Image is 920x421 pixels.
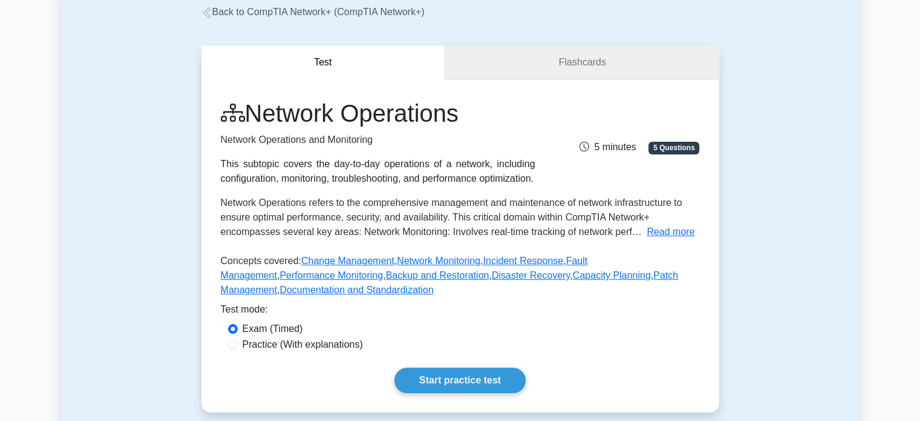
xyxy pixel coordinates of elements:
span: 5 Questions [648,142,699,154]
span: 5 minutes [579,142,636,152]
a: Capacity Planning [573,270,651,280]
p: Concepts covered: , , , , , , , , , [221,254,700,302]
label: Exam (Timed) [243,322,303,336]
a: Back to CompTIA Network+ (CompTIA Network+) [201,7,425,17]
a: Change Management [301,256,394,266]
button: Read more [647,225,694,239]
label: Practice (With explanations) [243,337,363,352]
p: Network Operations and Monitoring [221,133,535,147]
button: Test [201,45,446,80]
a: Flashcards [445,45,719,80]
h1: Network Operations [221,99,535,128]
a: Network Monitoring [397,256,480,266]
div: This subtopic covers the day-to-day operations of a network, including configuration, monitoring,... [221,157,535,186]
div: Test mode: [221,302,700,322]
a: Incident Response [483,256,564,266]
a: Documentation and Standardization [279,285,433,295]
a: Start practice test [394,368,526,393]
a: Performance Monitoring [279,270,383,280]
span: Network Operations refers to the comprehensive management and maintenance of network infrastructu... [221,197,682,237]
a: Disaster Recovery [492,270,570,280]
a: Backup and Restoration [386,270,489,280]
a: Fault Management [221,256,588,280]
